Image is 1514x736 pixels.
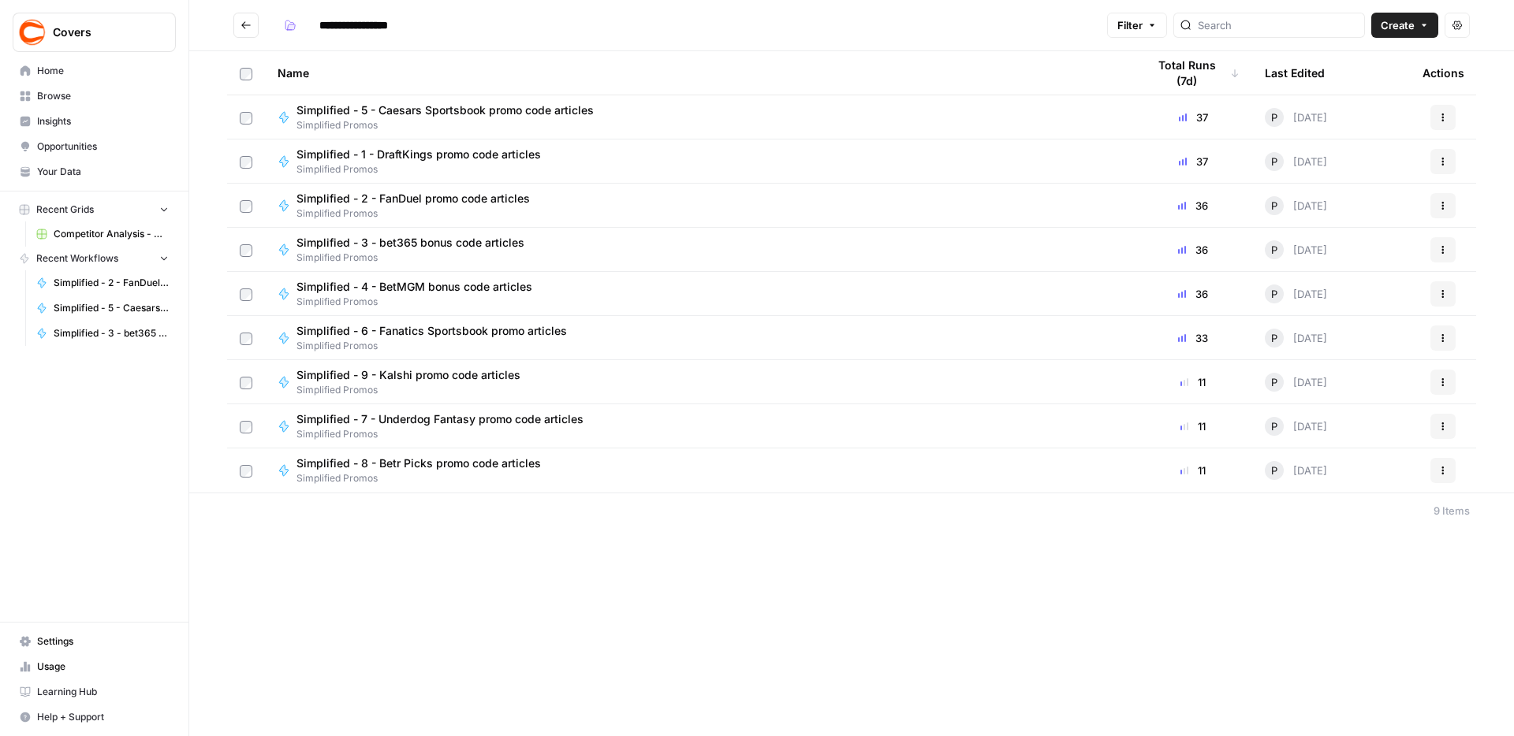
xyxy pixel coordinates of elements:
span: Browse [37,89,169,103]
a: Insights [13,109,176,134]
span: Simplified - 5 - Caesars Sportsbook promo code articles [296,102,594,118]
span: P [1271,330,1277,346]
div: 36 [1147,198,1240,214]
span: Competitor Analysis - URL Specific Grid [54,227,169,241]
span: Home [37,64,169,78]
input: Search [1198,17,1358,33]
a: Simplified - 4 - BetMGM bonus code articlesSimplified Promos [278,279,1121,309]
div: 9 Items [1434,503,1470,519]
div: 33 [1147,330,1240,346]
button: Help + Support [13,704,176,730]
div: 11 [1147,463,1240,478]
button: Recent Grids [13,198,176,221]
div: [DATE] [1265,108,1327,127]
a: Learning Hub [13,679,176,704]
span: Simplified - 6 - Fanatics Sportsbook promo articles [296,323,567,339]
a: Your Data [13,159,176,184]
span: Simplified Promos [296,295,545,309]
div: 11 [1147,374,1240,390]
button: Workspace: Covers [13,13,176,52]
a: Simplified - 7 - Underdog Fantasy promo code articlesSimplified Promos [278,411,1121,441]
div: 11 [1147,418,1240,434]
span: Simplified Promos [296,206,543,221]
div: [DATE] [1265,461,1327,480]
span: Simplified - 2 - FanDuel promo code articles [54,276,169,290]
div: 36 [1147,286,1240,302]
div: [DATE] [1265,329,1327,348]
span: Usage [37,660,169,674]
span: Simplified Promos [296,471,554,485]
span: Simplified Promos [296,162,554,177]
a: Simplified - 3 - bet365 bonus code articlesSimplified Promos [278,235,1121,265]
span: Simplified - 4 - BetMGM bonus code articles [296,279,532,295]
span: P [1271,463,1277,478]
div: Actions [1423,51,1464,95]
a: Simplified - 3 - bet365 bonus code articles [29,321,176,346]
span: Simplified - 5 - Caesars Sportsbook promo code articles [54,301,169,315]
span: Simplified Promos [296,251,537,265]
button: Recent Workflows [13,247,176,270]
a: Usage [13,654,176,679]
a: Simplified - 1 - DraftKings promo code articlesSimplified Promos [278,147,1121,177]
span: Recent Grids [36,203,94,217]
div: Last Edited [1265,51,1325,95]
span: Simplified Promos [296,427,596,441]
span: Covers [53,24,148,40]
span: Simplified - 9 - Kalshi promo code articles [296,367,520,383]
div: Total Runs (7d) [1147,51,1240,95]
div: 36 [1147,242,1240,258]
span: Create [1381,17,1415,33]
button: Go back [233,13,259,38]
span: P [1271,374,1277,390]
span: Simplified Promos [296,118,606,132]
span: Help + Support [37,710,169,724]
span: P [1271,198,1277,214]
div: [DATE] [1265,284,1327,303]
div: [DATE] [1265,152,1327,171]
span: Recent Workflows [36,251,118,266]
a: Competitor Analysis - URL Specific Grid [29,221,176,247]
div: 37 [1147,110,1240,125]
span: Simplified - 7 - Underdog Fantasy promo code articles [296,411,584,427]
div: [DATE] [1265,196,1327,215]
a: Home [13,58,176,84]
div: Name [278,51,1121,95]
div: [DATE] [1265,373,1327,392]
span: P [1271,286,1277,302]
a: Simplified - 2 - FanDuel promo code articles [29,270,176,296]
a: Simplified - 2 - FanDuel promo code articlesSimplified Promos [278,191,1121,221]
span: Learning Hub [37,685,169,699]
span: P [1271,418,1277,434]
span: Simplified - 2 - FanDuel promo code articles [296,191,530,206]
span: Opportunities [37,139,169,154]
div: 37 [1147,154,1240,169]
span: Simplified Promos [296,339,580,353]
span: Settings [37,634,169,649]
a: Simplified - 9 - Kalshi promo code articlesSimplified Promos [278,367,1121,397]
span: P [1271,242,1277,258]
a: Simplified - 6 - Fanatics Sportsbook promo articlesSimplified Promos [278,323,1121,353]
div: [DATE] [1265,240,1327,259]
img: Covers Logo [18,18,47,46]
a: Opportunities [13,134,176,159]
span: P [1271,110,1277,125]
span: Simplified - 8 - Betr Picks promo code articles [296,455,541,471]
div: [DATE] [1265,417,1327,436]
span: Simplified - 1 - DraftKings promo code articles [296,147,541,162]
button: Filter [1107,13,1167,38]
a: Simplified - 8 - Betr Picks promo code articlesSimplified Promos [278,455,1121,485]
span: Simplified - 3 - bet365 bonus code articles [54,326,169,340]
span: Insights [37,114,169,128]
span: Simplified - 3 - bet365 bonus code articles [296,235,524,251]
span: Filter [1117,17,1143,33]
span: Your Data [37,165,169,179]
span: P [1271,154,1277,169]
span: Simplified Promos [296,383,533,397]
a: Browse [13,84,176,109]
a: Simplified - 5 - Caesars Sportsbook promo code articlesSimplified Promos [278,102,1121,132]
a: Settings [13,629,176,654]
a: Simplified - 5 - Caesars Sportsbook promo code articles [29,296,176,321]
button: Create [1371,13,1438,38]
